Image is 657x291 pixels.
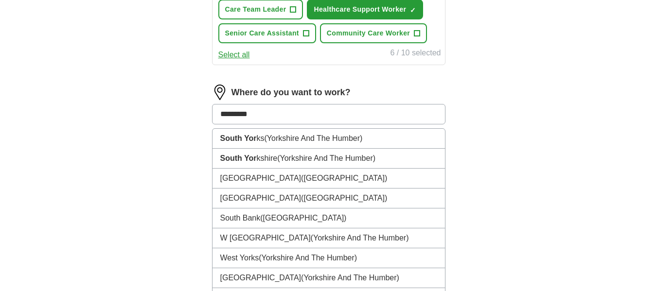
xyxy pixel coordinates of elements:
[213,268,445,288] li: [GEOGRAPHIC_DATA]
[264,134,362,142] span: (Yorkshire And The Humber)
[301,274,399,282] span: (Yorkshire And The Humber)
[225,28,299,38] span: Senior Care Assistant
[277,154,375,162] span: (Yorkshire And The Humber)
[260,214,346,222] span: ([GEOGRAPHIC_DATA])
[213,188,445,208] li: [GEOGRAPHIC_DATA]
[213,228,445,248] li: W [GEOGRAPHIC_DATA]
[213,129,445,149] li: ks
[220,134,257,142] strong: South Yor
[220,154,257,162] strong: South Yor
[320,23,427,43] button: Community Care Worker
[301,174,387,182] span: ([GEOGRAPHIC_DATA])
[212,85,228,100] img: location.png
[218,49,250,61] button: Select all
[314,4,406,15] span: Healthcare Support Worker
[301,194,387,202] span: ([GEOGRAPHIC_DATA])
[213,169,445,188] li: [GEOGRAPHIC_DATA]
[218,23,316,43] button: Senior Care Assistant
[213,248,445,268] li: West Yorks
[213,149,445,169] li: kshire
[327,28,410,38] span: Community Care Worker
[225,4,286,15] span: Care Team Leader
[231,86,351,99] label: Where do you want to work?
[213,208,445,228] li: South Bank
[259,254,357,262] span: (Yorkshire And The Humber)
[311,234,409,242] span: (Yorkshire And The Humber)
[390,47,441,61] div: 6 / 10 selected
[410,6,416,14] span: ✓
